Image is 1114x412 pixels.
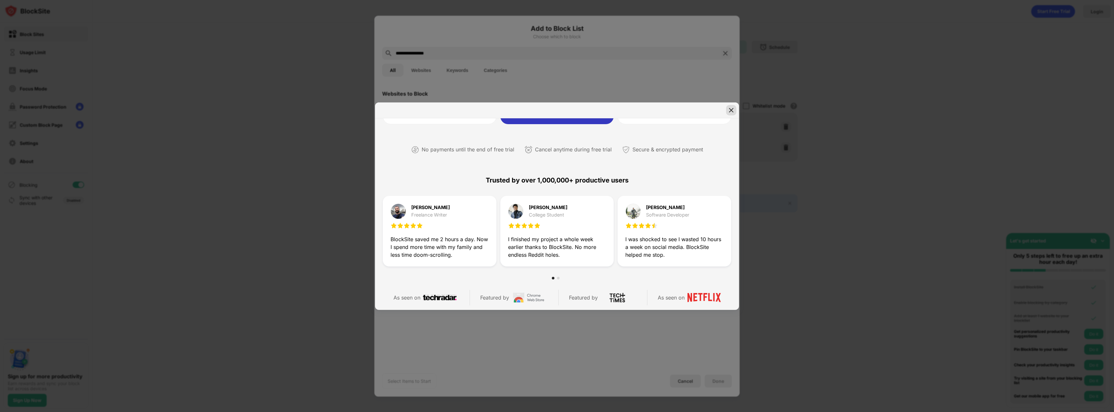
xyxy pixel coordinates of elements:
img: tech-times [600,293,634,302]
img: star [391,222,397,229]
img: star [638,222,645,229]
div: Featured by [569,293,598,302]
img: secured-payment [622,146,630,154]
div: Software Developer [646,212,689,218]
img: testimonial-purchase-3.jpg [625,204,641,219]
div: Trusted by over 1,000,000+ productive users [383,165,731,196]
img: star [528,222,534,229]
div: As seen on [658,293,685,302]
img: star [410,222,416,229]
div: College Student [529,212,567,218]
img: star [521,222,528,229]
div: Secure & encrypted payment [632,145,703,154]
img: cancel-anytime [525,146,532,154]
div: Freelance Writer [411,212,450,218]
img: star [515,222,521,229]
img: star [397,222,404,229]
img: star [645,222,651,229]
img: testimonial-purchase-2.jpg [508,204,524,219]
img: star [416,222,423,229]
div: [PERSON_NAME] [529,205,567,210]
div: Featured by [480,293,509,302]
div: BlockSite saved me 2 hours a day. Now I spend more time with my family and less time doom-scrolling. [391,235,489,259]
img: not-paying [411,146,419,154]
img: star [651,222,658,229]
img: star [508,222,515,229]
img: star [632,222,638,229]
div: Cancel anytime during free trial [535,145,612,154]
img: chrome-web-store-logo [512,293,545,302]
img: star [534,222,540,229]
img: star [404,222,410,229]
div: I finished my project a whole week earlier thanks to BlockSite. No more endless Reddit holes. [508,235,606,259]
img: testimonial-purchase-1.jpg [391,204,406,219]
div: No payments until the end of free trial [422,145,514,154]
div: I was shocked to see I wasted 10 hours a week on social media. BlockSite helped me stop. [625,235,723,259]
img: star [625,222,632,229]
div: As seen on [393,293,420,302]
img: netflix-logo [687,293,721,302]
div: [PERSON_NAME] [646,205,689,210]
img: techradar [423,293,457,302]
div: [PERSON_NAME] [411,205,450,210]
